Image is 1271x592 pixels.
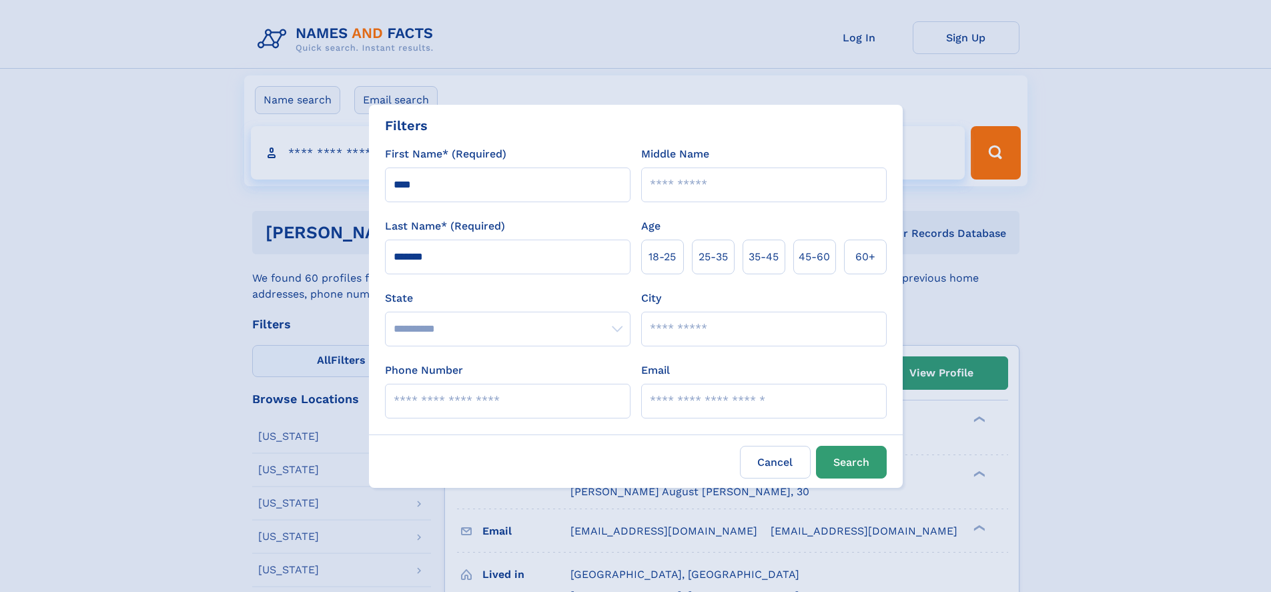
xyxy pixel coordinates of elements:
label: First Name* (Required) [385,146,506,162]
span: 18‑25 [649,249,676,265]
label: Age [641,218,661,234]
label: Middle Name [641,146,709,162]
div: Filters [385,115,428,135]
label: Cancel [740,446,811,479]
span: 60+ [855,249,875,265]
span: 35‑45 [749,249,779,265]
button: Search [816,446,887,479]
span: 25‑35 [699,249,728,265]
label: State [385,290,630,306]
label: City [641,290,661,306]
label: Email [641,362,670,378]
span: 45‑60 [799,249,830,265]
label: Last Name* (Required) [385,218,505,234]
label: Phone Number [385,362,463,378]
